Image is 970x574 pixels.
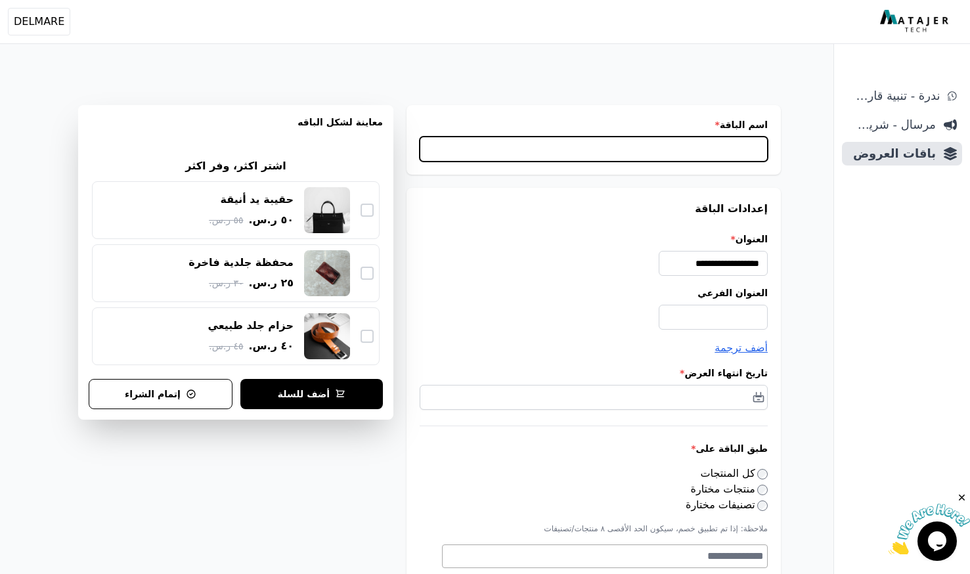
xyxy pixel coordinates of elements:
[304,250,350,296] img: محفظة جلدية فاخرة
[248,275,294,291] span: ٢٥ ر.س.
[180,158,291,174] h2: اشتر اكثر، وفر اكثر
[847,87,940,105] span: ندرة - تنبية قارب علي النفاذ
[757,500,768,511] input: تصنيفات مختارة
[715,342,768,354] span: أضف ترجمة
[304,187,350,233] img: حقيبة يد أنيقة
[691,483,768,495] label: منتجات مختارة
[847,116,936,134] span: مرسال - شريط دعاية
[221,192,294,207] div: حقيبة يد أنيقة
[208,319,294,333] div: حزام جلد طبيعي
[209,213,243,227] span: ٥٥ ر.س.
[880,10,952,33] img: MatajerTech Logo
[420,201,768,217] h3: إعدادات الباقة
[757,469,768,479] input: كل المنتجات
[443,548,764,564] textarea: Search
[420,366,768,380] label: تاريخ انتهاء العرض
[420,118,768,131] label: اسم الباقة
[240,379,383,409] button: أضف للسلة
[304,313,350,359] img: حزام جلد طبيعي
[248,212,294,228] span: ٥٠ ر.س.
[209,276,243,290] span: ٣٠ ر.س.
[701,467,768,479] label: كل المنتجات
[420,286,768,299] label: العنوان الفرعي
[715,340,768,356] button: أضف ترجمة
[8,8,70,35] button: DELMARE
[686,498,768,511] label: تصنيفات مختارة
[757,485,768,495] input: منتجات مختارة
[248,338,294,354] span: ٤٠ ر.س.
[209,340,243,353] span: ٤٥ ر.س.
[14,14,64,30] span: DELMARE
[420,442,768,455] label: طبق الباقة على
[188,255,294,270] div: محفظة جلدية فاخرة
[889,492,970,554] iframe: chat widget
[847,144,936,163] span: باقات العروض
[89,116,383,144] h3: معاينة لشكل الباقه
[89,379,232,409] button: إتمام الشراء
[420,232,768,246] label: العنوان
[420,523,768,534] p: ملاحظة: إذا تم تطبيق خصم، سيكون الحد الأقصى ٨ منتجات/تصنيفات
